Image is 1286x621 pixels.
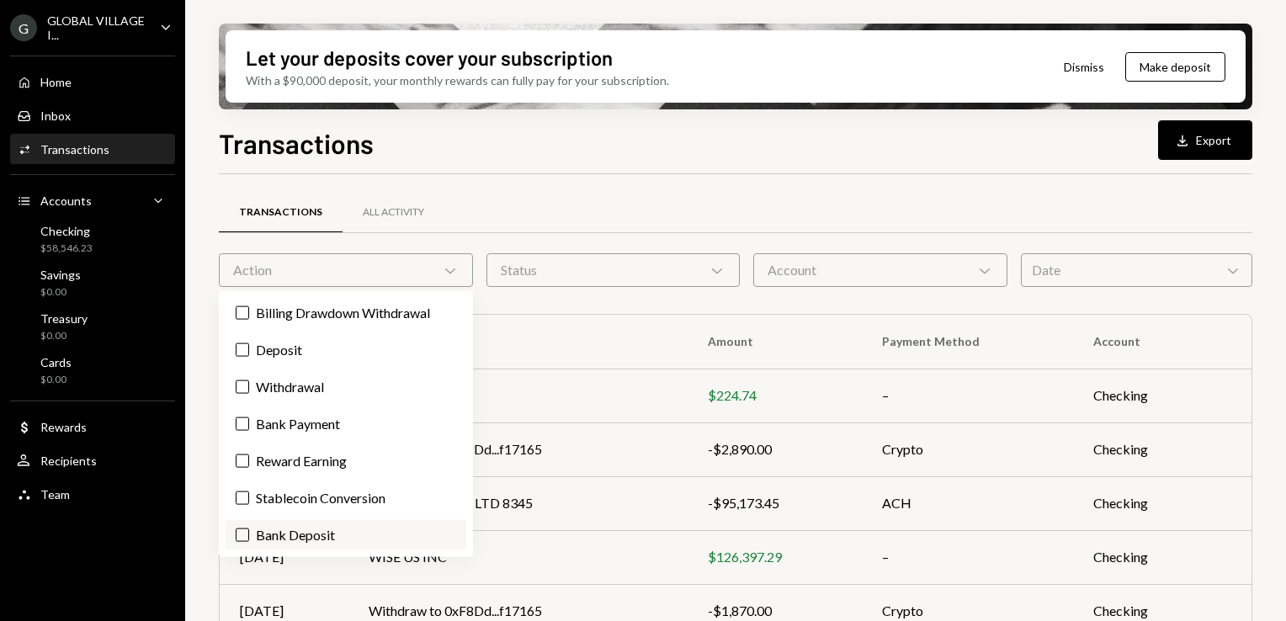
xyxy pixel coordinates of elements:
div: Account [753,253,1007,287]
button: Bank Deposit [236,528,249,542]
a: Inbox [10,100,175,130]
td: FREIGHT ASSIST LTD 8345 [348,476,688,530]
div: [DATE] [240,601,328,621]
div: -$2,890.00 [708,439,842,459]
div: G [10,14,37,41]
th: Payment Method [862,315,1072,369]
a: Transactions [10,134,175,164]
a: All Activity [343,191,444,234]
button: Bank Payment [236,417,249,431]
div: $0.00 [40,329,88,343]
div: $0.00 [40,285,81,300]
div: Transactions [239,205,322,220]
th: Account [1073,315,1251,369]
a: Recipients [10,445,175,475]
button: Dismiss [1043,47,1125,87]
a: Treasury$0.00 [10,306,175,347]
button: Make deposit [1125,52,1225,82]
td: – [862,369,1072,422]
div: Rewards [40,420,87,434]
div: -$95,173.45 [708,493,842,513]
div: -$1,870.00 [708,601,842,621]
a: Cards$0.00 [10,350,175,390]
a: Rewards [10,411,175,442]
td: WISE US INC [348,530,688,584]
div: $126,397.29 [708,547,842,567]
div: Cards [40,355,72,369]
a: Transactions [219,191,343,234]
label: Bank Deposit [226,520,466,550]
div: Checking [40,224,93,238]
td: Crypto [862,422,1072,476]
div: Home [40,75,72,89]
th: To/From [348,315,688,369]
div: Recipients [40,454,97,468]
button: Reward Earning [236,454,249,468]
a: Team [10,479,175,509]
td: Checking [1073,369,1251,422]
button: Deposit [236,343,249,357]
div: Status [486,253,741,287]
div: $224.74 [708,385,842,406]
button: Export [1158,120,1252,160]
a: Savings$0.00 [10,263,175,303]
div: All Activity [363,205,424,220]
label: Bank Payment [226,409,466,439]
td: Withdraw to 0xF8Dd...f17165 [348,422,688,476]
td: – [862,530,1072,584]
div: Action [219,253,473,287]
h1: Transactions [219,126,374,160]
button: Withdrawal [236,380,249,394]
div: $58,546.23 [40,241,93,256]
a: Accounts [10,185,175,215]
div: Inbox [40,109,71,123]
td: Dakota System [348,369,688,422]
a: Home [10,66,175,97]
div: Team [40,487,70,502]
div: Savings [40,268,81,282]
label: Billing Drawdown Withdrawal [226,298,466,328]
div: Treasury [40,311,88,326]
a: Checking$58,546.23 [10,219,175,259]
td: Checking [1073,530,1251,584]
th: Amount [688,315,863,369]
td: Checking [1073,476,1251,530]
button: Stablecoin Conversion [236,491,249,505]
button: Billing Drawdown Withdrawal [236,306,249,320]
label: Stablecoin Conversion [226,483,466,513]
div: GLOBAL VILLAGE I... [47,13,146,42]
div: $0.00 [40,373,72,387]
div: [DATE] [240,547,328,567]
label: Reward Earning [226,446,466,476]
div: Transactions [40,142,109,157]
label: Withdrawal [226,372,466,402]
div: Date [1021,253,1252,287]
div: Let your deposits cover your subscription [246,44,613,72]
td: Checking [1073,422,1251,476]
div: With a $90,000 deposit, your monthly rewards can fully pay for your subscription. [246,72,669,89]
td: ACH [862,476,1072,530]
label: Deposit [226,335,466,365]
div: Accounts [40,194,92,208]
